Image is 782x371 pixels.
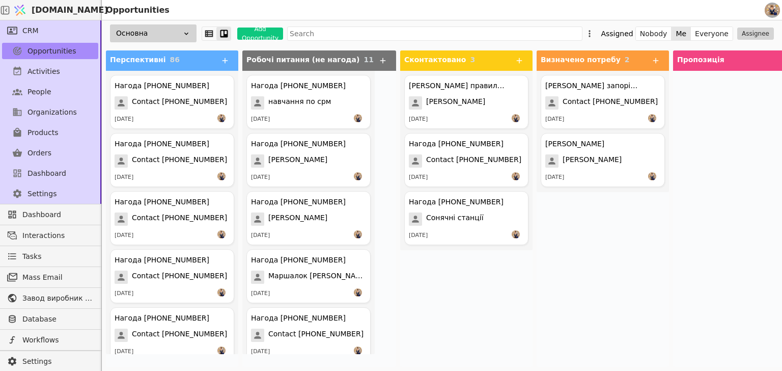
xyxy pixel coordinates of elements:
img: МЧ [512,172,520,180]
span: Contact [PHONE_NUMBER] [563,96,658,110]
span: Contact [PHONE_NUMBER] [132,271,227,284]
span: Settings [27,189,57,199]
div: [DATE] [115,173,133,182]
div: Нагода [PHONE_NUMBER]Contact [PHONE_NUMBER][DATE]МЧ [246,307,371,361]
div: Нагода [PHONE_NUMBER]Contact [PHONE_NUMBER][DATE]МЧ [110,75,234,129]
span: Contact [PHONE_NUMBER] [426,154,521,168]
div: Нагода [PHONE_NUMBER] [115,139,209,149]
span: Сконтактовано [404,56,466,64]
a: Opportunities [2,43,98,59]
button: Assignee [737,28,774,40]
a: Tasks [2,248,98,264]
div: [DATE] [251,231,270,240]
div: Нагода [PHONE_NUMBER][PERSON_NAME][DATE]МЧ [246,133,371,187]
a: Dashboard [2,206,98,223]
div: Нагода [PHONE_NUMBER] [409,197,504,207]
div: [PERSON_NAME] правильне електроживлення[PERSON_NAME][DATE]МЧ [404,75,528,129]
div: [PERSON_NAME] запоріжжяContact [PHONE_NUMBER][DATE]МЧ [541,75,665,129]
span: People [27,87,51,97]
a: Products [2,124,98,141]
div: Нагода [PHONE_NUMBER]Contact [PHONE_NUMBER][DATE]МЧ [110,249,234,303]
span: Перспективні [110,56,165,64]
a: Activities [2,63,98,79]
a: Workflows [2,332,98,348]
a: People [2,84,98,100]
a: [DOMAIN_NAME] [10,1,102,20]
span: Робочі питання (не нагода) [246,56,359,64]
div: [DATE] [251,348,270,356]
span: Mass Email [22,272,93,283]
input: Search [287,26,582,41]
div: Нагода [PHONE_NUMBER]Маршалок [PERSON_NAME][DATE]МЧ [246,249,371,303]
span: Opportunities [27,46,76,57]
span: Orders [27,148,51,158]
div: Assigned [601,26,633,41]
img: МЧ [217,288,226,297]
img: МЧ [217,230,226,238]
span: Пропозиція [677,56,724,64]
a: Add Opportunity [231,28,283,40]
div: Нагода [PHONE_NUMBER]Contact [PHONE_NUMBER][DATE]МЧ [110,133,234,187]
span: [PERSON_NAME] [426,96,485,110]
div: [DATE] [545,115,564,124]
span: 86 [170,56,179,64]
div: [DATE] [115,348,133,356]
div: Нагода [PHONE_NUMBER]Сонячні станції[DATE]МЧ [404,191,528,245]
div: [PERSON_NAME] правильне електроживлення [409,81,506,91]
div: [DATE] [409,231,428,240]
div: Нагода [PHONE_NUMBER] [115,255,209,266]
span: [PERSON_NAME] [268,213,327,226]
div: Нагода [PHONE_NUMBER] [115,197,209,207]
img: Logo [12,1,27,20]
div: Нагода [PHONE_NUMBER]Contact [PHONE_NUMBER][DATE]МЧ [404,133,528,187]
div: [DATE] [409,115,428,124]
div: [PERSON_NAME][PERSON_NAME][DATE]МЧ [541,133,665,187]
img: 1758274860868-menedger1-700x473.jpg [765,5,780,15]
a: Dashboard [2,165,98,181]
div: Нагода [PHONE_NUMBER] [251,313,346,324]
span: Workflows [22,335,93,346]
div: Нагода [PHONE_NUMBER] [251,139,346,149]
button: Nobody [636,26,672,41]
span: Activities [27,66,60,77]
div: [DATE] [409,173,428,182]
div: Нагода [PHONE_NUMBER] [115,81,209,91]
div: [DATE] [115,115,133,124]
a: Завод виробник металочерепиці - B2B платформа [2,290,98,306]
div: [DATE] [251,173,270,182]
div: [DATE] [115,289,133,298]
div: [DATE] [545,173,564,182]
div: [PERSON_NAME] [545,139,604,149]
a: Database [2,311,98,327]
span: [PERSON_NAME] [563,154,622,168]
span: Завод виробник металочерепиці - B2B платформа [22,293,93,304]
div: Нагода [PHONE_NUMBER]Contact [PHONE_NUMBER][DATE]МЧ [110,191,234,245]
img: МЧ [354,347,362,355]
span: Сонячні станції [426,213,484,226]
button: Everyone [691,26,733,41]
a: Settings [2,185,98,202]
span: Organizations [27,107,77,118]
img: МЧ [354,114,362,122]
img: МЧ [217,347,226,355]
span: Database [22,314,93,325]
div: Нагода [PHONE_NUMBER]навчання по срм[DATE]МЧ [246,75,371,129]
span: Settings [22,356,93,367]
span: 2 [625,56,630,64]
div: Нагода [PHONE_NUMBER] [251,255,346,266]
img: МЧ [648,114,656,122]
div: Нагода [PHONE_NUMBER]Contact [PHONE_NUMBER][DATE]МЧ [110,307,234,361]
span: Products [27,127,58,138]
img: МЧ [354,288,362,297]
img: МЧ [512,230,520,238]
span: Tasks [22,251,42,262]
button: Me [672,26,691,41]
div: [DATE] [251,289,270,298]
span: Dashboard [22,209,93,220]
span: 11 [364,56,373,64]
span: Dashboard [27,168,66,179]
a: Mass Email [2,269,98,285]
span: 3 [470,56,475,64]
span: Interactions [22,230,93,241]
span: Contact [PHONE_NUMBER] [132,154,227,168]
